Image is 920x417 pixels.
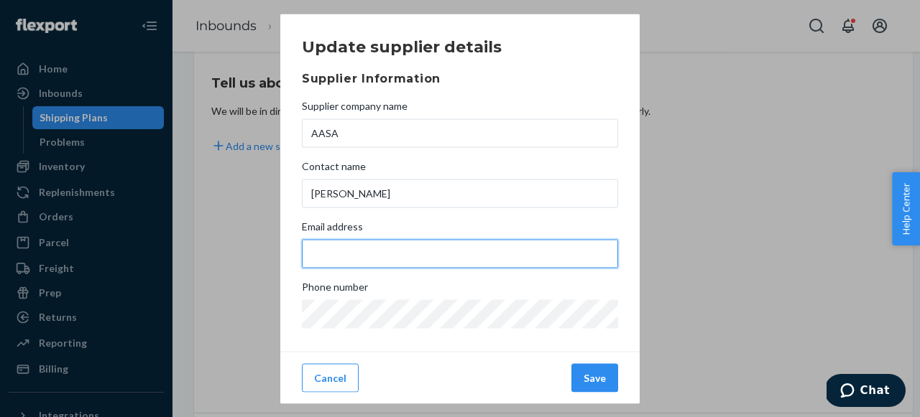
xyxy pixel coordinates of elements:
span: Contact name [302,159,366,179]
span: Supplier company name [302,98,408,118]
input: Email address [302,239,618,268]
input: Supplier company name [302,118,618,147]
input: Contact name [302,179,618,207]
span: Phone number [302,279,368,299]
button: Save [571,363,618,392]
h1: Update supplier details [302,35,618,58]
span: Email address [302,219,363,239]
button: Cancel [302,363,359,392]
h1: Supplier Information [302,70,618,87]
span: Chat [34,10,63,23]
